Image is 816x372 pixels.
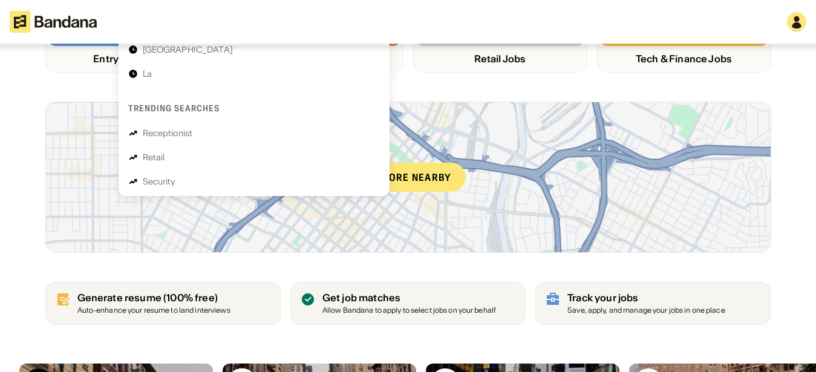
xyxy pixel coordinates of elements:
[163,292,218,304] span: (100% free)
[322,292,496,304] div: Get job matches
[143,45,233,54] div: [GEOGRAPHIC_DATA]
[77,307,230,315] div: Auto-enhance your resume to land interviews
[128,103,220,114] div: Trending searches
[143,153,165,162] div: Retail
[600,53,768,65] div: Tech & Finance Jobs
[10,11,97,33] img: Bandana logotype
[416,53,584,65] div: Retail Jobs
[535,282,771,325] a: Track your jobs Save, apply, and manage your jobs in one place
[143,129,193,137] div: Receptionist
[48,53,217,65] div: Entry Level Jobs
[567,292,725,304] div: Track your jobs
[143,177,176,186] div: Security
[567,307,725,315] div: Save, apply, and manage your jobs in one place
[46,102,771,252] a: Explore nearby
[290,282,526,325] a: Get job matches Allow Bandana to apply to select jobs on your behalf
[350,163,466,192] div: Explore nearby
[77,292,230,304] div: Generate resume
[143,70,152,78] div: La
[45,282,281,325] a: Generate resume (100% free)Auto-enhance your resume to land interviews
[322,307,496,315] div: Allow Bandana to apply to select jobs on your behalf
